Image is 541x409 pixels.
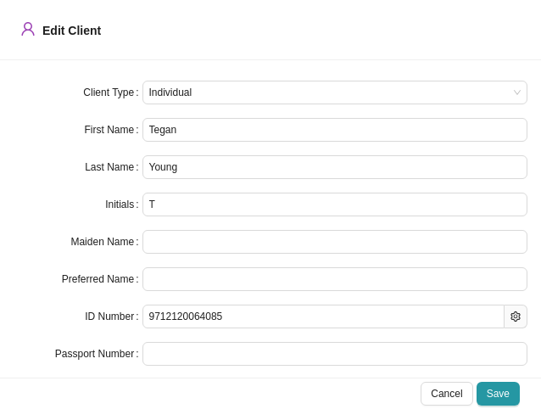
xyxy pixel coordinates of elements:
[421,382,472,406] button: Cancel
[62,267,142,291] label: Preferred Name
[20,21,36,36] span: user
[83,81,142,104] label: Client Type
[85,155,142,179] label: Last Name
[477,382,520,406] button: Save
[55,342,142,366] label: Passport Number
[105,193,142,216] label: Initials
[85,305,142,328] label: ID Number
[70,230,142,254] label: Maiden Name
[510,311,521,322] span: setting
[431,385,462,402] span: Cancel
[42,24,101,37] span: Edit Client
[84,118,142,142] label: First Name
[487,385,510,402] span: Save
[149,81,521,104] span: Individual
